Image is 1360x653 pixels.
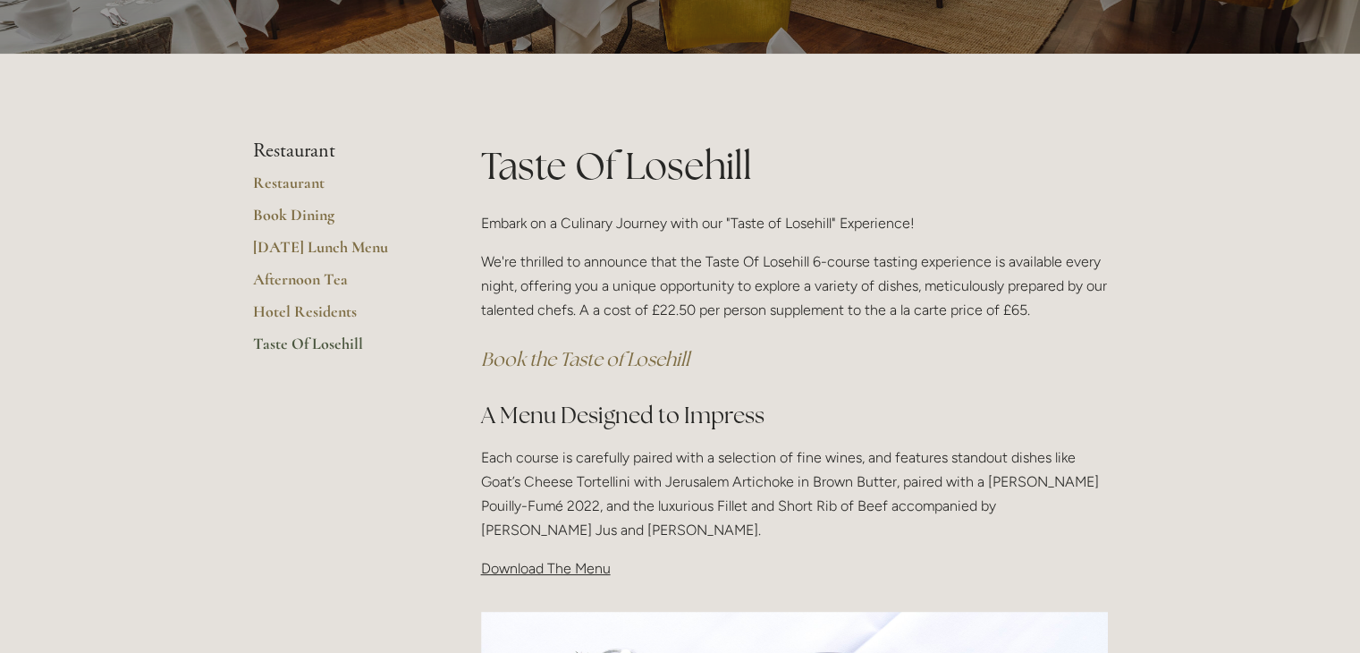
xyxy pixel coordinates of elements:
a: [DATE] Lunch Menu [253,237,424,269]
a: Restaurant [253,173,424,205]
h1: Taste Of Losehill [481,140,1108,192]
a: Hotel Residents [253,301,424,334]
a: Book Dining [253,205,424,237]
li: Restaurant [253,140,424,163]
a: Book the Taste of Losehill [481,347,689,371]
p: Each course is carefully paired with a selection of fine wines, and features standout dishes like... [481,445,1108,543]
a: Afternoon Tea [253,269,424,301]
h2: A Menu Designed to Impress [481,400,1108,431]
p: Embark on a Culinary Journey with our "Taste of Losehill" Experience! [481,211,1108,235]
a: Taste Of Losehill [253,334,424,366]
span: Download The Menu [481,560,611,577]
p: We're thrilled to announce that the Taste Of Losehill 6-course tasting experience is available ev... [481,250,1108,323]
